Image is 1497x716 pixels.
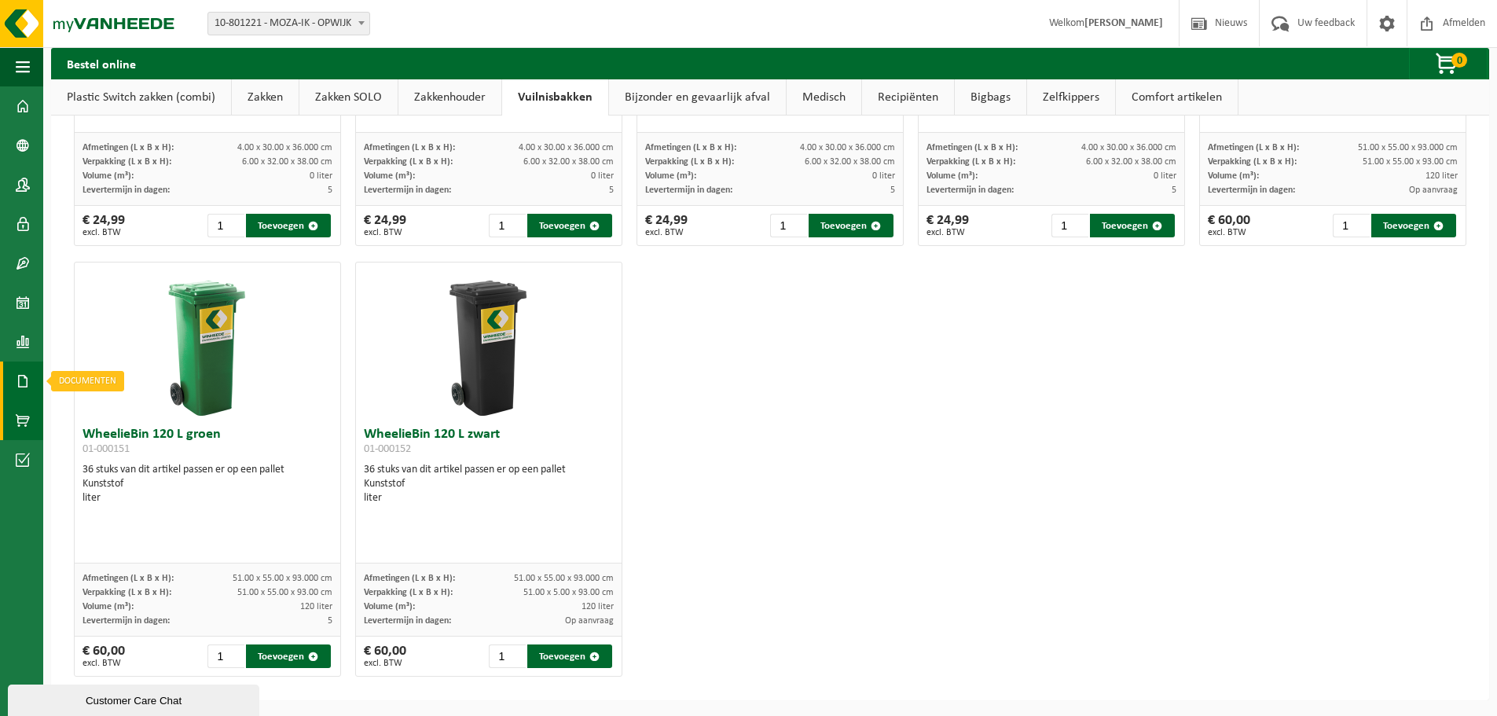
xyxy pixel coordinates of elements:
span: Afmetingen (L x B x H): [83,143,174,152]
a: Zakken SOLO [299,79,398,116]
input: 1 [1051,214,1088,237]
span: 6.00 x 32.00 x 38.00 cm [805,157,895,167]
a: Recipiënten [862,79,954,116]
span: excl. BTW [364,228,406,237]
span: Afmetingen (L x B x H): [364,574,455,583]
span: Afmetingen (L x B x H): [83,574,174,583]
div: € 60,00 [364,644,406,668]
button: Toevoegen [1371,214,1456,237]
span: 4.00 x 30.00 x 36.000 cm [237,143,332,152]
span: 6.00 x 32.00 x 38.00 cm [523,157,614,167]
span: 120 liter [1425,171,1458,181]
img: 01-000152 [410,263,567,420]
button: Toevoegen [1090,214,1175,237]
input: 1 [1333,214,1370,237]
span: excl. BTW [645,228,688,237]
span: Levertermijn in dagen: [1208,185,1295,195]
span: excl. BTW [83,228,125,237]
span: Verpakking (L x B x H): [364,157,453,167]
span: 0 liter [310,171,332,181]
a: Vuilnisbakken [502,79,608,116]
span: 6.00 x 32.00 x 38.00 cm [1086,157,1176,167]
span: Afmetingen (L x B x H): [645,143,736,152]
span: Levertermijn in dagen: [364,185,451,195]
span: Volume (m³): [83,171,134,181]
span: Volume (m³): [1208,171,1259,181]
span: 5 [1172,185,1176,195]
span: 5 [890,185,895,195]
div: € 24,99 [926,214,969,237]
span: Op aanvraag [565,616,614,626]
span: Volume (m³): [364,171,415,181]
span: 0 [1451,53,1467,68]
input: 1 [207,644,244,668]
span: Volume (m³): [364,602,415,611]
span: 4.00 x 30.00 x 36.000 cm [1081,143,1176,152]
span: 120 liter [582,602,614,611]
span: 01-000151 [83,443,130,455]
span: Afmetingen (L x B x H): [1208,143,1299,152]
span: Verpakking (L x B x H): [645,157,734,167]
div: € 60,00 [1208,214,1250,237]
span: 4.00 x 30.00 x 36.000 cm [519,143,614,152]
a: Comfort artikelen [1116,79,1238,116]
span: Verpakking (L x B x H): [364,588,453,597]
span: excl. BTW [83,659,125,668]
button: Toevoegen [809,214,893,237]
div: Kunststof [364,477,614,491]
span: 51.00 x 5.00 x 93.00 cm [523,588,614,597]
span: 0 liter [872,171,895,181]
span: Volume (m³): [83,602,134,611]
div: liter [364,491,614,505]
span: Afmetingen (L x B x H): [926,143,1018,152]
div: € 24,99 [83,214,125,237]
span: Levertermijn in dagen: [645,185,732,195]
span: 51.00 x 55.00 x 93.000 cm [233,574,332,583]
button: 0 [1409,48,1488,79]
iframe: chat widget [8,681,262,716]
span: 4.00 x 30.00 x 36.000 cm [800,143,895,152]
a: Zakken [232,79,299,116]
button: Toevoegen [246,644,331,668]
h3: WheelieBin 120 L zwart [364,428,614,459]
button: Toevoegen [527,214,612,237]
strong: [PERSON_NAME] [1084,17,1163,29]
span: 51.00 x 55.00 x 93.000 cm [1358,143,1458,152]
span: Afmetingen (L x B x H): [364,143,455,152]
input: 1 [770,214,807,237]
span: 0 liter [1154,171,1176,181]
span: Op aanvraag [1409,185,1458,195]
span: 5 [609,185,614,195]
span: 51.00 x 55.00 x 93.00 cm [237,588,332,597]
div: liter [83,491,332,505]
div: € 24,99 [364,214,406,237]
a: Zelfkippers [1027,79,1115,116]
a: Bigbags [955,79,1026,116]
span: 5 [328,616,332,626]
span: 0 liter [591,171,614,181]
div: 36 stuks van dit artikel passen er op een pallet [364,463,614,505]
a: Bijzonder en gevaarlijk afval [609,79,786,116]
span: Verpakking (L x B x H): [1208,157,1297,167]
span: 10-801221 - MOZA-IK - OPWIJK [208,13,369,35]
a: Plastic Switch zakken (combi) [51,79,231,116]
div: € 24,99 [645,214,688,237]
div: € 60,00 [83,644,125,668]
img: 01-000151 [129,263,286,420]
span: Levertermijn in dagen: [926,185,1014,195]
input: 1 [489,214,526,237]
h3: WheelieBin 120 L groen [83,428,332,459]
span: Verpakking (L x B x H): [83,588,171,597]
div: Kunststof [83,477,332,491]
input: 1 [207,214,244,237]
div: 36 stuks van dit artikel passen er op een pallet [83,463,332,505]
span: excl. BTW [1208,228,1250,237]
span: 51.00 x 55.00 x 93.00 cm [1363,157,1458,167]
a: Zakkenhouder [398,79,501,116]
span: 01-000152 [364,443,411,455]
h2: Bestel online [51,48,152,79]
span: Levertermijn in dagen: [364,616,451,626]
button: Toevoegen [527,644,612,668]
span: excl. BTW [364,659,406,668]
